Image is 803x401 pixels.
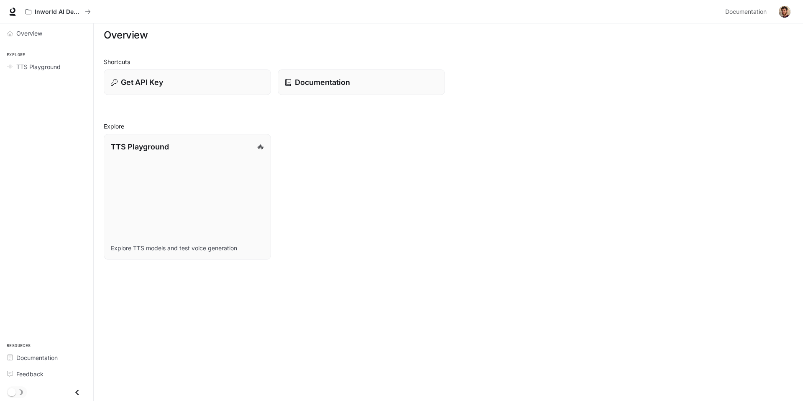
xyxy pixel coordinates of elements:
[3,350,90,365] a: Documentation
[35,8,82,15] p: Inworld AI Demos
[3,59,90,74] a: TTS Playground
[779,6,790,18] img: User avatar
[16,370,43,378] span: Feedback
[8,387,16,396] span: Dark mode toggle
[121,77,163,88] p: Get API Key
[776,3,793,20] button: User avatar
[3,367,90,381] a: Feedback
[3,26,90,41] a: Overview
[16,353,58,362] span: Documentation
[22,3,95,20] button: All workspaces
[111,244,264,252] p: Explore TTS models and test voice generation
[68,384,87,401] button: Close drawer
[16,62,61,71] span: TTS Playground
[278,69,445,95] a: Documentation
[104,134,271,260] a: TTS PlaygroundExplore TTS models and test voice generation
[104,57,793,66] h2: Shortcuts
[104,69,271,95] button: Get API Key
[725,7,767,17] span: Documentation
[295,77,350,88] p: Documentation
[104,122,793,131] h2: Explore
[722,3,773,20] a: Documentation
[104,27,148,44] h1: Overview
[111,141,169,152] p: TTS Playground
[16,29,42,38] span: Overview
